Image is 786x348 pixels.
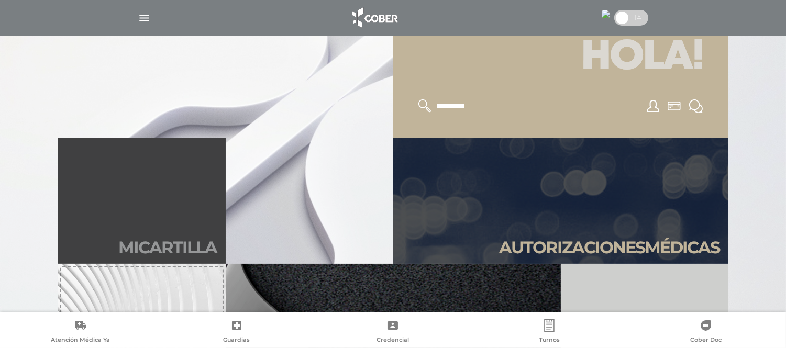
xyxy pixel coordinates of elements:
[347,5,402,30] img: logo_cober_home-white.png
[2,319,159,346] a: Atención Médica Ya
[690,336,722,345] span: Cober Doc
[138,12,151,25] img: Cober_menu-lines-white.svg
[471,319,628,346] a: Turnos
[602,10,610,18] img: 24613
[51,336,110,345] span: Atención Médica Ya
[539,336,560,345] span: Turnos
[500,238,720,257] h2: Autori zaciones médicas
[223,336,250,345] span: Guardias
[159,319,315,346] a: Guardias
[119,238,217,257] h2: Mi car tilla
[393,138,728,264] a: Autorizacionesmédicas
[406,28,716,87] h1: Hola!
[315,319,471,346] a: Credencial
[627,319,784,346] a: Cober Doc
[58,138,226,264] a: Micartilla
[377,336,409,345] span: Credencial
